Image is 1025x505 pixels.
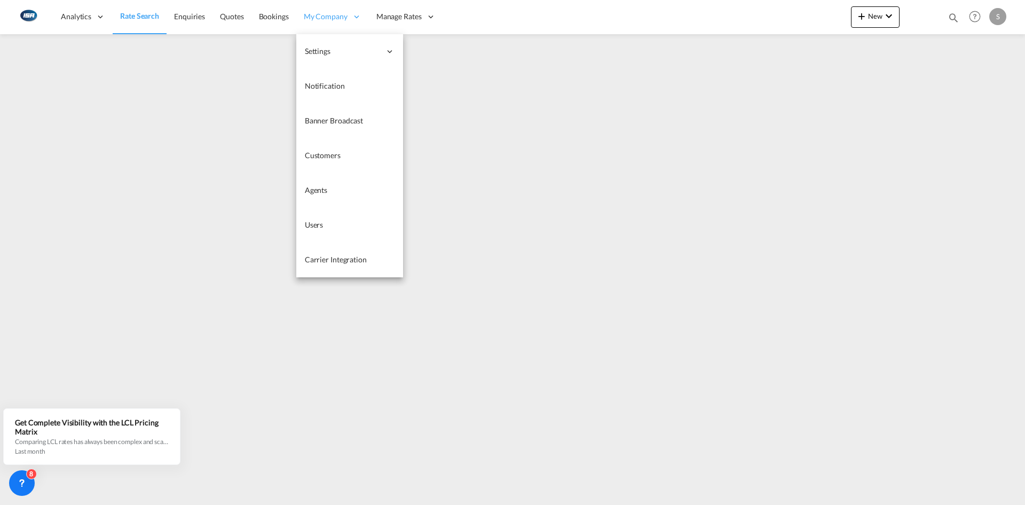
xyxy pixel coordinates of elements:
[989,8,1006,25] div: S
[296,138,403,173] a: Customers
[304,11,348,22] span: My Company
[305,116,363,125] span: Banner Broadcast
[305,220,324,229] span: Users
[948,12,959,28] div: icon-magnify
[296,104,403,138] a: Banner Broadcast
[259,12,289,21] span: Bookings
[296,208,403,243] a: Users
[855,12,895,20] span: New
[851,6,900,28] button: icon-plus 400-fgNewicon-chevron-down
[305,151,341,160] span: Customers
[220,12,243,21] span: Quotes
[305,255,367,264] span: Carrier Integration
[61,11,91,22] span: Analytics
[305,185,327,195] span: Agents
[966,7,989,27] div: Help
[296,34,403,69] div: Settings
[16,5,40,29] img: 1aa151c0c08011ec8d6f413816f9a227.png
[966,7,984,26] span: Help
[174,12,205,21] span: Enquiries
[296,243,403,277] a: Carrier Integration
[855,10,868,22] md-icon: icon-plus 400-fg
[296,173,403,208] a: Agents
[376,11,422,22] span: Manage Rates
[305,46,381,57] span: Settings
[882,10,895,22] md-icon: icon-chevron-down
[120,11,159,20] span: Rate Search
[296,69,403,104] a: Notification
[305,81,345,90] span: Notification
[948,12,959,24] md-icon: icon-magnify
